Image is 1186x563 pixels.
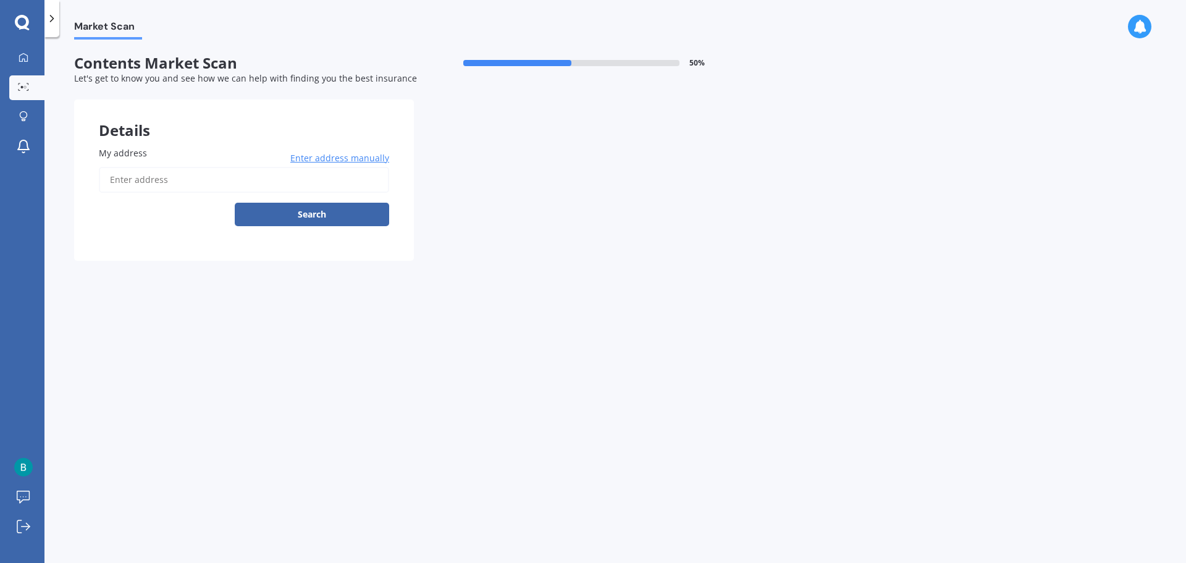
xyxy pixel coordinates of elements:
[235,203,389,226] button: Search
[74,54,414,72] span: Contents Market Scan
[99,147,147,159] span: My address
[689,59,705,67] span: 50 %
[74,20,142,37] span: Market Scan
[74,99,414,137] div: Details
[14,458,33,476] img: ACg8ocJJS4L1JnpIpKQ6J6AaJ6MCiGPAzYqxO_AbgFktu_EtWIJicA=s96-c
[74,72,417,84] span: Let's get to know you and see how we can help with finding you the best insurance
[99,167,389,193] input: Enter address
[290,152,389,164] span: Enter address manually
